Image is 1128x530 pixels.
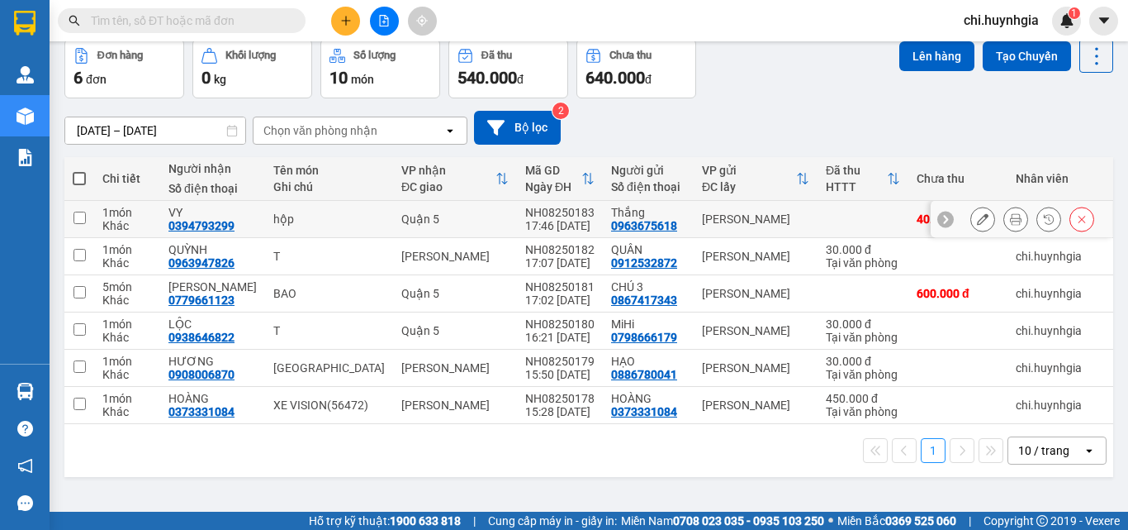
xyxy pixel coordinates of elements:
[86,73,107,86] span: đơn
[158,14,290,51] div: [PERSON_NAME]
[702,324,809,337] div: [PERSON_NAME]
[168,219,235,232] div: 0394793299
[102,243,152,256] div: 1 món
[225,50,276,61] div: Khối lượng
[826,368,900,381] div: Tại văn phòng
[1059,13,1074,28] img: icon-new-feature
[1016,361,1121,375] div: chi.huynhgia
[370,7,399,36] button: file-add
[525,318,595,331] div: NH08250180
[401,250,509,263] div: [PERSON_NAME]
[192,39,312,98] button: Khối lượng0kg
[611,355,685,368] div: HẠO
[517,73,524,86] span: đ
[390,514,461,528] strong: 1900 633 818
[168,206,257,219] div: VY
[416,15,428,26] span: aim
[64,39,184,98] button: Đơn hàng6đơn
[14,14,146,51] div: [PERSON_NAME]
[611,243,685,256] div: QUÂN
[309,512,461,530] span: Hỗ trợ kỹ thuật:
[273,212,385,226] div: hộp
[401,399,509,412] div: [PERSON_NAME]
[611,368,677,381] div: 0886780041
[168,392,257,405] div: HOÀNG
[525,331,595,344] div: 16:21 [DATE]
[263,122,377,139] div: Chọn văn phòng nhận
[353,50,396,61] div: Số lượng
[525,256,595,270] div: 17:07 [DATE]
[214,73,226,86] span: kg
[828,518,833,524] span: ⚪️
[1016,324,1121,337] div: chi.huynhgia
[525,294,595,307] div: 17:02 [DATE]
[14,51,146,71] div: QUÂN
[17,383,34,400] img: warehouse-icon
[525,180,581,193] div: Ngày ĐH
[401,361,509,375] div: [PERSON_NAME]
[899,41,974,71] button: Lên hàng
[158,51,290,71] div: QUỲNH
[17,107,34,125] img: warehouse-icon
[826,318,900,331] div: 30.000 đ
[969,512,971,530] span: |
[921,438,946,463] button: 1
[611,164,685,177] div: Người gửi
[1036,515,1048,527] span: copyright
[917,172,999,185] div: Chưa thu
[702,180,796,193] div: ĐC lấy
[329,68,348,88] span: 10
[168,368,235,381] div: 0908006870
[826,256,900,270] div: Tại văn phòng
[351,73,374,86] span: món
[401,287,509,300] div: Quận 5
[273,399,385,412] div: XE VISION(56472)
[102,331,152,344] div: Khác
[885,514,956,528] strong: 0369 525 060
[201,68,211,88] span: 0
[168,162,257,175] div: Người nhận
[525,405,595,418] div: 15:28 [DATE]
[1016,287,1121,300] div: chi.huynhgia
[917,212,999,226] div: 40.000 đ
[1071,7,1077,19] span: 1
[273,250,385,263] div: T
[102,368,152,381] div: Khác
[525,219,595,232] div: 17:46 [DATE]
[12,104,149,124] div: 30.000
[168,318,257,331] div: LỘC
[611,219,677,232] div: 0963675618
[17,66,34,84] img: warehouse-icon
[102,172,152,185] div: Chi tiết
[17,495,33,511] span: message
[97,50,143,61] div: Đơn hàng
[525,368,595,381] div: 15:50 [DATE]
[970,207,995,232] div: Sửa đơn hàng
[401,212,509,226] div: Quận 5
[826,392,900,405] div: 450.000 đ
[611,331,677,344] div: 0798666179
[611,206,685,219] div: Thắng
[488,512,617,530] span: Cung cấp máy in - giấy in:
[401,180,495,193] div: ĐC giao
[818,157,908,201] th: Toggle SortBy
[168,256,235,270] div: 0963947826
[481,50,512,61] div: Đã thu
[702,250,809,263] div: [PERSON_NAME]
[702,361,809,375] div: [PERSON_NAME]
[1069,7,1080,19] sup: 1
[393,157,517,201] th: Toggle SortBy
[950,10,1052,31] span: chi.huynhgia
[69,15,80,26] span: search
[611,392,685,405] div: HOÀNG
[826,243,900,256] div: 30.000 đ
[168,280,257,294] div: Hoàng Yến
[168,182,257,195] div: Số điện thoại
[673,514,824,528] strong: 0708 023 035 - 0935 103 250
[448,39,568,98] button: Đã thu540.000đ
[609,50,652,61] div: Chưa thu
[702,212,809,226] div: [PERSON_NAME]
[273,361,385,375] div: TX
[102,206,152,219] div: 1 món
[474,111,561,145] button: Bộ lọc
